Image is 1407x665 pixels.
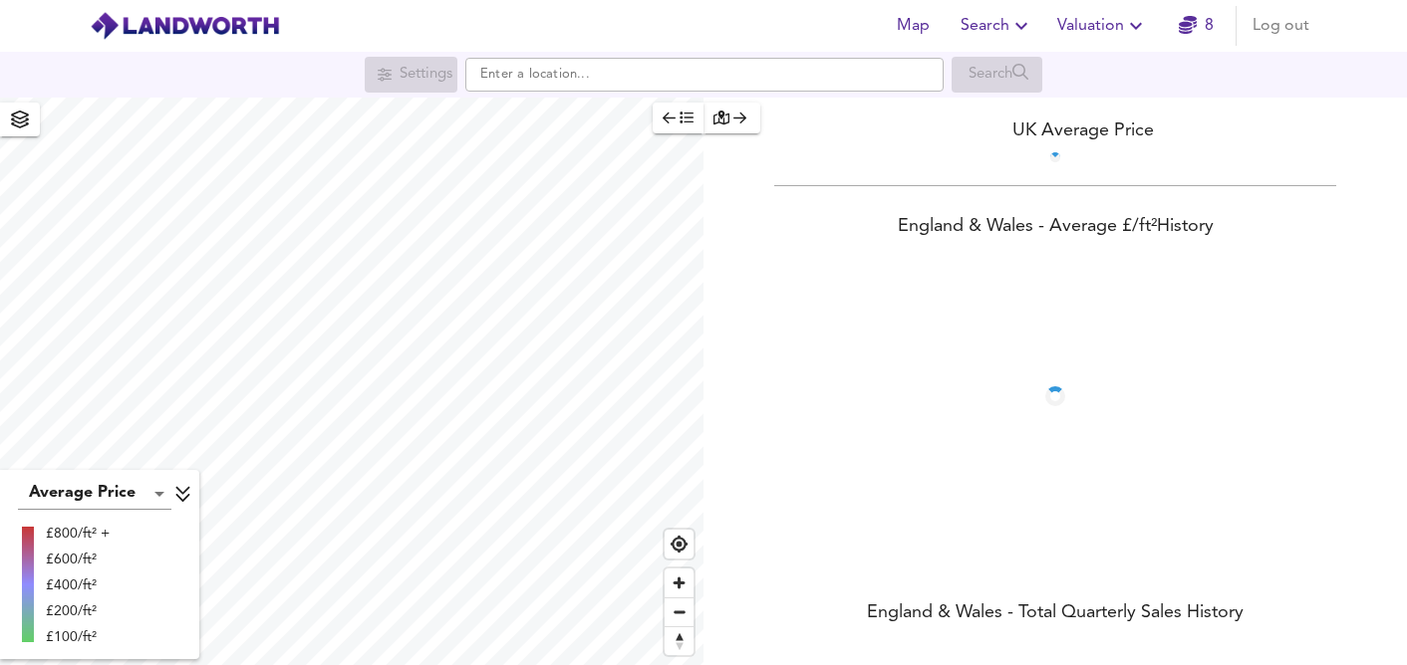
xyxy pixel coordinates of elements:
div: Average Price [18,478,171,510]
div: £200/ft² [46,601,110,621]
span: Zoom out [665,598,694,626]
button: Zoom in [665,568,694,597]
div: £100/ft² [46,627,110,647]
button: Log out [1245,6,1317,46]
div: £800/ft² + [46,524,110,544]
button: 8 [1164,6,1228,46]
button: Zoom out [665,597,694,626]
div: UK Average Price [703,117,1407,144]
div: £400/ft² [46,575,110,595]
span: Valuation [1057,12,1148,40]
span: Map [889,12,937,40]
img: logo [90,11,280,41]
button: Search [953,6,1041,46]
span: Reset bearing to north [665,627,694,655]
div: £600/ft² [46,550,110,569]
button: Find my location [665,530,694,558]
span: Log out [1253,12,1309,40]
button: Reset bearing to north [665,626,694,655]
div: England & Wales - Average £/ ft² History [703,214,1407,242]
input: Enter a location... [465,58,944,92]
span: Search [961,12,1033,40]
div: Search for a location first or explore the map [952,57,1042,93]
button: Map [881,6,945,46]
button: Valuation [1049,6,1156,46]
div: England & Wales - Total Quarterly Sales History [703,600,1407,628]
div: Search for a location first or explore the map [365,57,457,93]
a: 8 [1179,12,1214,40]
